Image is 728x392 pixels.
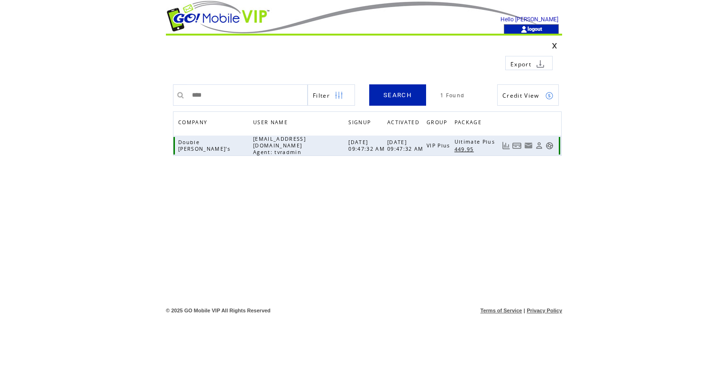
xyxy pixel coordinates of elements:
[178,119,209,125] a: COMPANY
[335,85,343,106] img: filters.png
[505,56,553,70] a: Export
[455,138,497,145] span: Ultimate Plus
[253,136,306,155] span: [EMAIL_ADDRESS][DOMAIN_NAME] Agent: tvradmin
[387,117,422,130] span: ACTIVATED
[313,91,330,100] span: Show filters
[535,142,543,150] a: View Profile
[520,26,528,33] img: account_icon.gif
[348,119,373,125] a: SIGNUP
[427,117,450,130] span: GROUP
[528,26,542,32] a: logout
[253,119,290,125] a: USER NAME
[348,139,387,152] span: [DATE] 09:47:32 AM
[166,308,271,313] span: © 2025 GO Mobile VIP All Rights Reserved
[481,308,522,313] a: Terms of Service
[455,146,476,153] span: 449.95
[524,308,525,313] span: |
[455,117,484,130] span: PACKAGE
[545,91,554,100] img: credits.png
[387,139,426,152] span: [DATE] 09:47:32 AM
[253,117,290,130] span: USER NAME
[455,117,486,130] a: PACKAGE
[524,141,533,150] a: Resend welcome email to this user
[512,142,522,150] a: View Bills
[502,142,510,150] a: View Usage
[387,117,424,130] a: ACTIVATED
[536,60,545,68] img: download.png
[440,92,464,99] span: 1 Found
[178,117,209,130] span: COMPANY
[369,84,426,106] a: SEARCH
[308,84,355,106] a: Filter
[455,145,479,153] a: 449.95
[527,308,562,313] a: Privacy Policy
[348,117,373,130] span: SIGNUP
[497,84,559,106] a: Credit View
[178,139,233,152] span: Double [PERSON_NAME]'s
[510,60,531,68] span: Export to csv file
[546,142,554,150] a: Support
[427,142,453,149] span: VIP Plus
[500,16,558,23] span: Hello [PERSON_NAME]
[502,91,539,100] span: Show Credits View
[427,117,452,130] a: GROUP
